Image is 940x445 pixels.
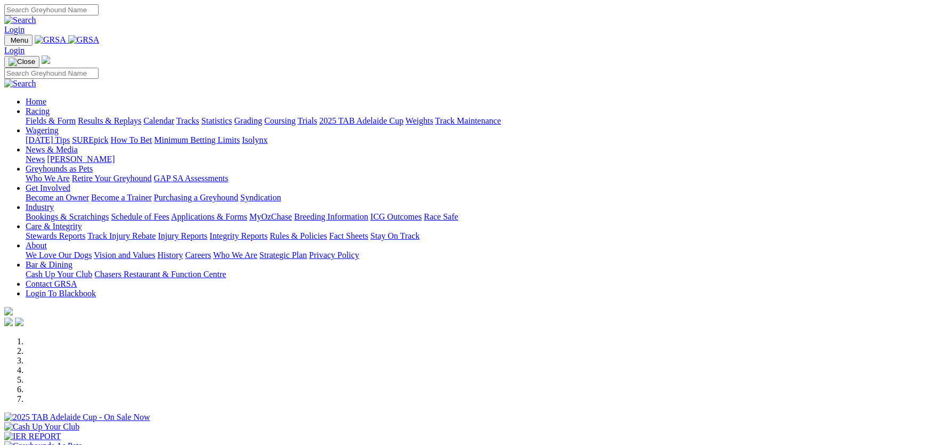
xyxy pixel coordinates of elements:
a: Rules & Policies [270,231,327,240]
input: Search [4,68,99,79]
a: 2025 TAB Adelaide Cup [319,116,403,125]
a: Home [26,97,46,106]
a: Schedule of Fees [111,212,169,221]
a: Isolynx [242,135,268,144]
a: Get Involved [26,183,70,192]
input: Search [4,4,99,15]
a: Login [4,46,25,55]
a: Results & Replays [78,116,141,125]
img: GRSA [68,35,100,45]
a: How To Bet [111,135,152,144]
a: Track Injury Rebate [87,231,156,240]
img: logo-grsa-white.png [42,55,50,64]
a: SUREpick [72,135,108,144]
a: MyOzChase [249,212,292,221]
a: Racing [26,107,50,116]
img: GRSA [35,35,66,45]
div: Bar & Dining [26,270,936,279]
img: twitter.svg [15,318,23,326]
a: Race Safe [424,212,458,221]
a: Industry [26,203,54,212]
img: logo-grsa-white.png [4,307,13,315]
img: Cash Up Your Club [4,422,79,432]
img: facebook.svg [4,318,13,326]
a: Calendar [143,116,174,125]
a: Bookings & Scratchings [26,212,109,221]
a: Track Maintenance [435,116,501,125]
a: Applications & Forms [171,212,247,221]
a: Breeding Information [294,212,368,221]
a: Become an Owner [26,193,89,202]
a: Syndication [240,193,281,202]
a: Fields & Form [26,116,76,125]
div: About [26,250,936,260]
a: We Love Our Dogs [26,250,92,260]
a: Chasers Restaurant & Function Centre [94,270,226,279]
button: Toggle navigation [4,35,33,46]
a: Vision and Values [94,250,155,260]
div: Care & Integrity [26,231,936,241]
img: IER REPORT [4,432,61,441]
div: News & Media [26,155,936,164]
a: Minimum Betting Limits [154,135,240,144]
div: Greyhounds as Pets [26,174,936,183]
a: Integrity Reports [209,231,268,240]
div: Racing [26,116,936,126]
a: Injury Reports [158,231,207,240]
a: History [157,250,183,260]
a: Retire Your Greyhound [72,174,152,183]
a: ICG Outcomes [370,212,422,221]
img: Search [4,15,36,25]
a: Stay On Track [370,231,419,240]
a: Wagering [26,126,59,135]
button: Toggle navigation [4,56,39,68]
a: Privacy Policy [309,250,359,260]
a: Cash Up Your Club [26,270,92,279]
a: Weights [406,116,433,125]
img: Search [4,79,36,88]
a: Login To Blackbook [26,289,96,298]
img: 2025 TAB Adelaide Cup - On Sale Now [4,412,150,422]
a: Who We Are [213,250,257,260]
a: Stewards Reports [26,231,85,240]
a: Contact GRSA [26,279,77,288]
a: Tracks [176,116,199,125]
a: Login [4,25,25,34]
a: Trials [297,116,317,125]
div: Get Involved [26,193,936,203]
a: Care & Integrity [26,222,82,231]
a: [PERSON_NAME] [47,155,115,164]
a: Grading [234,116,262,125]
div: Wagering [26,135,936,145]
a: Become a Trainer [91,193,152,202]
a: Strategic Plan [260,250,307,260]
a: GAP SA Assessments [154,174,229,183]
a: Fact Sheets [329,231,368,240]
a: Coursing [264,116,296,125]
div: Industry [26,212,936,222]
span: Menu [11,36,28,44]
a: [DATE] Tips [26,135,70,144]
a: Careers [185,250,211,260]
a: Greyhounds as Pets [26,164,93,173]
a: Bar & Dining [26,260,72,269]
a: Purchasing a Greyhound [154,193,238,202]
a: Who We Are [26,174,70,183]
a: About [26,241,47,250]
a: Statistics [201,116,232,125]
a: News [26,155,45,164]
img: Close [9,58,35,66]
a: News & Media [26,145,78,154]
